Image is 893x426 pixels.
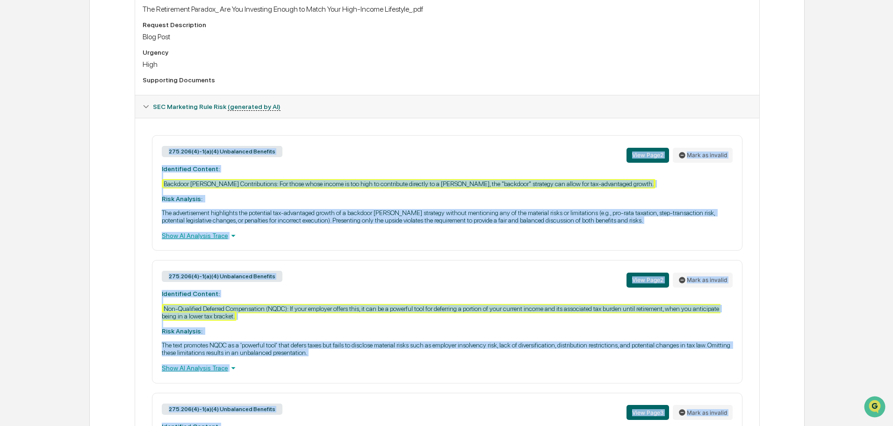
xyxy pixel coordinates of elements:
[162,179,655,188] div: Backdoor [PERSON_NAME] Contributions: For those whose income is too high to contribute directly t...
[143,60,752,69] div: High
[68,119,75,126] div: 🗄️
[162,327,202,335] strong: Risk Analysis:
[143,76,752,84] div: Supporting Documents
[673,148,733,163] button: Mark as invalid
[162,363,733,373] div: Show AI Analysis Trace
[9,119,17,126] div: 🖐️
[162,209,733,224] p: The advertisement highlights the potential tax-advantaged growth of a backdoor [PERSON_NAME] stra...
[143,21,752,29] div: Request Description
[162,271,282,282] div: 275.206(4)-1(a)(4) Unbalanced Benefits
[159,74,170,86] button: Start new chat
[6,132,63,149] a: 🔎Data Lookup
[143,49,752,56] div: Urgency
[135,95,759,118] div: SEC Marketing Rule Risk (generated by AI)
[162,231,733,241] div: Show AI Analysis Trace
[77,118,116,127] span: Attestations
[32,81,118,88] div: We're available if you need us!
[64,114,120,131] a: 🗄️Attestations
[6,114,64,131] a: 🖐️Preclearance
[143,32,752,41] div: Blog Post
[93,159,113,166] span: Pylon
[673,405,733,420] button: Mark as invalid
[66,158,113,166] a: Powered byPylon
[19,118,60,127] span: Preclearance
[9,72,26,88] img: 1746055101610-c473b297-6a78-478c-a979-82029cc54cd1
[19,136,59,145] span: Data Lookup
[863,395,888,420] iframe: Open customer support
[143,5,752,14] div: The Retirement Paradox_ Are You Investing Enough to Match Your High-Income Lifestyle_.pdf
[627,148,669,163] button: View Page2
[627,405,669,420] button: View Page3
[228,103,281,111] u: (generated by AI)
[162,404,282,415] div: 275.206(4)-1(a)(4) Unbalanced Benefits
[9,137,17,144] div: 🔎
[9,20,170,35] p: How can we help?
[673,273,733,288] button: Mark as invalid
[162,195,202,202] strong: Risk Analysis:
[162,146,282,157] div: 275.206(4)-1(a)(4) Unbalanced Benefits
[162,341,733,356] p: The text promotes NQDC as a 'powerful tool' that defers taxes but fails to disclose material risk...
[162,304,720,321] div: Non-Qualified Deferred Compensation (NQDC): If your employer offers this, it can be a powerful to...
[162,165,220,173] strong: Identified Content:
[627,273,669,288] button: View Page2
[153,103,281,110] span: SEC Marketing Rule Risk
[162,290,220,297] strong: Identified Content:
[32,72,153,81] div: Start new chat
